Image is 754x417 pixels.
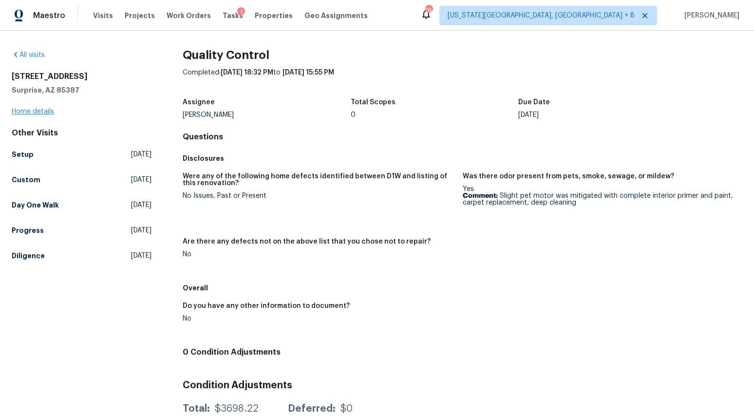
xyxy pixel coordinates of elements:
span: Tasks [223,12,243,19]
span: [PERSON_NAME] [680,11,739,20]
h3: Condition Adjustments [183,380,742,390]
span: [DATE] [131,251,151,261]
span: [DATE] [131,200,151,210]
div: Total: [183,404,210,414]
span: Visits [93,11,113,20]
a: Progress[DATE] [12,222,151,239]
h5: Progress [12,226,44,235]
div: Other Visits [12,128,151,138]
span: [DATE] [131,175,151,185]
h5: Due Date [518,99,550,106]
div: [DATE] [518,112,686,118]
div: [PERSON_NAME] [183,112,351,118]
h2: Quality Control [183,50,742,60]
span: [DATE] 18:32 PM [221,69,273,76]
a: Setup[DATE] [12,146,151,163]
span: Work Orders [167,11,211,20]
div: 1 [237,7,245,17]
div: No [183,315,454,322]
h5: Disclosures [183,153,742,163]
a: Custom[DATE] [12,171,151,189]
a: All visits [12,52,45,58]
h5: Setup [12,150,34,159]
h5: Assignee [183,99,215,106]
h5: Do you have any other information to document? [183,303,350,309]
a: Day One Walk[DATE] [12,196,151,214]
h5: Custom [12,175,40,185]
h5: Diligence [12,251,45,261]
span: Properties [255,11,293,20]
div: Deferred: [288,404,336,414]
h4: Questions [183,132,742,142]
span: Geo Assignments [304,11,368,20]
p: Slight pet motor was mitigated with complete interior primer and paint, carpet replacement, deep ... [463,192,735,206]
div: $0 [340,404,353,414]
h5: Were any of the following home defects identified between D1W and listing of this renovation? [183,173,454,187]
a: Diligence[DATE] [12,247,151,265]
h5: Day One Walk [12,200,59,210]
h5: Surprise, AZ 85387 [12,85,151,95]
h4: 0 Condition Adjustments [183,347,742,357]
span: [DATE] [131,150,151,159]
span: Maestro [33,11,65,20]
h5: Total Scopes [351,99,396,106]
span: [US_STATE][GEOGRAPHIC_DATA], [GEOGRAPHIC_DATA] + 8 [448,11,635,20]
span: Projects [125,11,155,20]
a: Home details [12,108,54,115]
h5: Are there any defects not on the above list that you chose not to repair? [183,238,431,245]
div: No [183,251,454,258]
h2: [STREET_ADDRESS] [12,72,151,81]
div: Completed: to [183,68,742,93]
div: Yes [463,186,735,206]
div: No Issues, Past or Present [183,192,454,199]
div: $3698.22 [215,404,259,414]
div: 76 [425,6,432,16]
b: Comment: [463,192,498,199]
h5: Was there odor present from pets, smoke, sewage, or mildew? [463,173,674,180]
span: [DATE] 15:55 PM [283,69,334,76]
h5: Overall [183,283,742,293]
div: 0 [351,112,519,118]
span: [DATE] [131,226,151,235]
